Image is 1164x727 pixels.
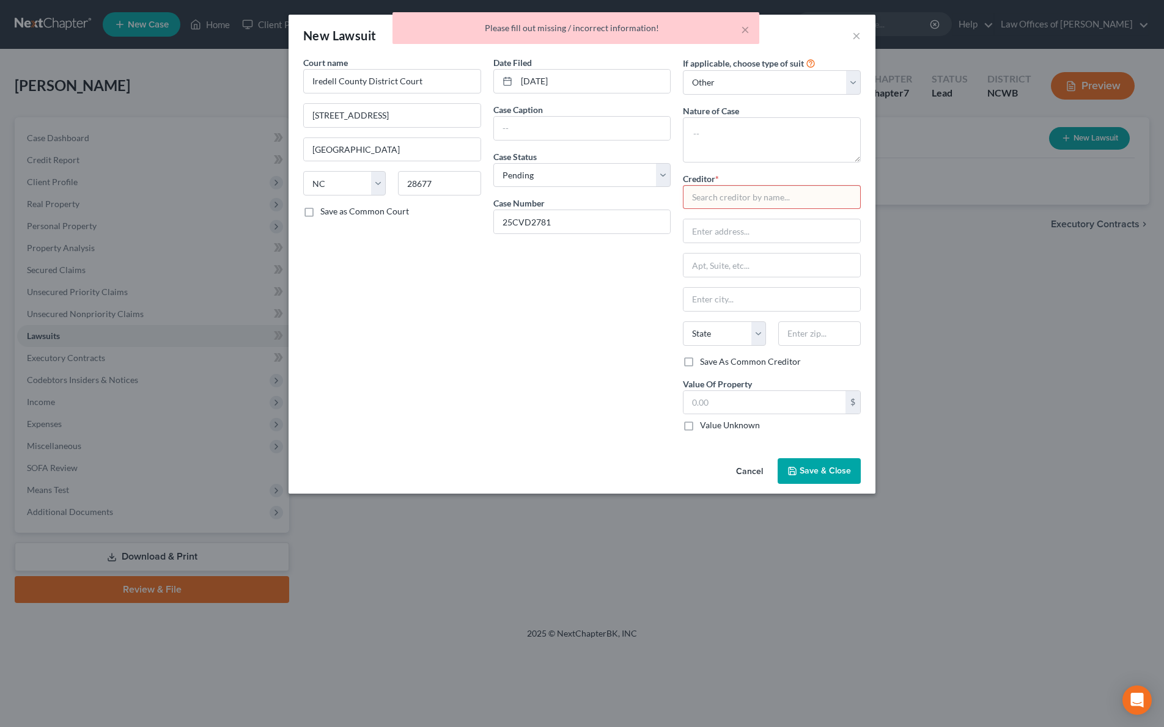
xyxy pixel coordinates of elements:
label: Nature of Case [683,104,739,117]
label: Save As Common Creditor [700,356,801,368]
input: -- [494,117,671,140]
label: Date Filed [493,56,532,69]
input: Enter zip... [778,321,861,346]
input: Enter zip... [398,171,481,195]
label: If applicable, choose type of suit [683,57,804,70]
input: Enter city... [304,138,481,161]
label: Case Number [493,197,545,210]
div: $ [845,391,860,414]
label: Value Of Property [683,378,752,390]
input: Enter address... [683,219,860,243]
input: MM/DD/YYYY [517,70,671,93]
button: Save & Close [778,458,861,484]
span: Court name [303,57,348,68]
input: Enter city... [683,288,860,311]
span: Save & Close [800,466,851,476]
input: # [494,210,671,233]
input: Apt, Suite, etc... [683,254,860,277]
label: Save as Common Court [320,205,409,217]
button: × [741,22,750,37]
input: 0.00 [683,391,845,414]
label: Case Caption [493,103,543,116]
div: Please fill out missing / incorrect information! [402,22,750,34]
input: Search court by name... [303,69,481,93]
label: Value Unknown [700,419,760,431]
input: Search creditor by name... [683,185,861,210]
span: Case Status [493,152,537,162]
span: Creditor [683,174,715,184]
input: Enter address... [304,104,481,127]
button: Cancel [726,459,773,484]
div: Open Intercom Messenger [1122,685,1152,715]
